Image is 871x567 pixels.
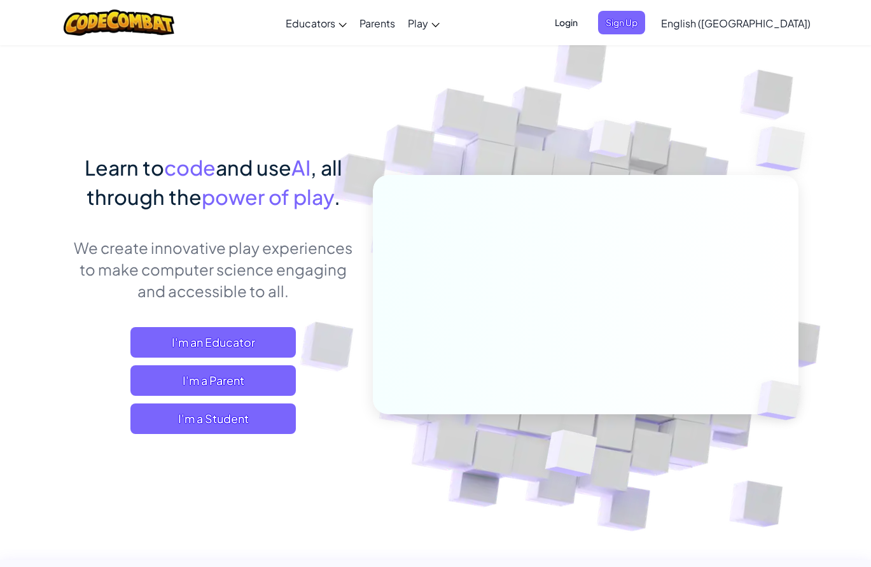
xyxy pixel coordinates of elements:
[334,184,340,209] span: .
[730,95,840,203] img: Overlap cubes
[64,10,175,36] img: CodeCombat logo
[565,95,657,190] img: Overlap cubes
[286,17,335,30] span: Educators
[164,155,216,180] span: code
[85,155,164,180] span: Learn to
[661,17,811,30] span: English ([GEOGRAPHIC_DATA])
[735,354,831,447] img: Overlap cubes
[291,155,310,180] span: AI
[547,11,585,34] button: Login
[408,17,428,30] span: Play
[130,327,296,358] a: I'm an Educator
[279,6,353,40] a: Educators
[130,403,296,434] button: I'm a Student
[130,365,296,396] a: I'm a Parent
[401,6,446,40] a: Play
[73,237,354,302] p: We create innovative play experiences to make computer science engaging and accessible to all.
[216,155,291,180] span: and use
[513,403,627,508] img: Overlap cubes
[598,11,645,34] button: Sign Up
[655,6,817,40] a: English ([GEOGRAPHIC_DATA])
[353,6,401,40] a: Parents
[202,184,334,209] span: power of play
